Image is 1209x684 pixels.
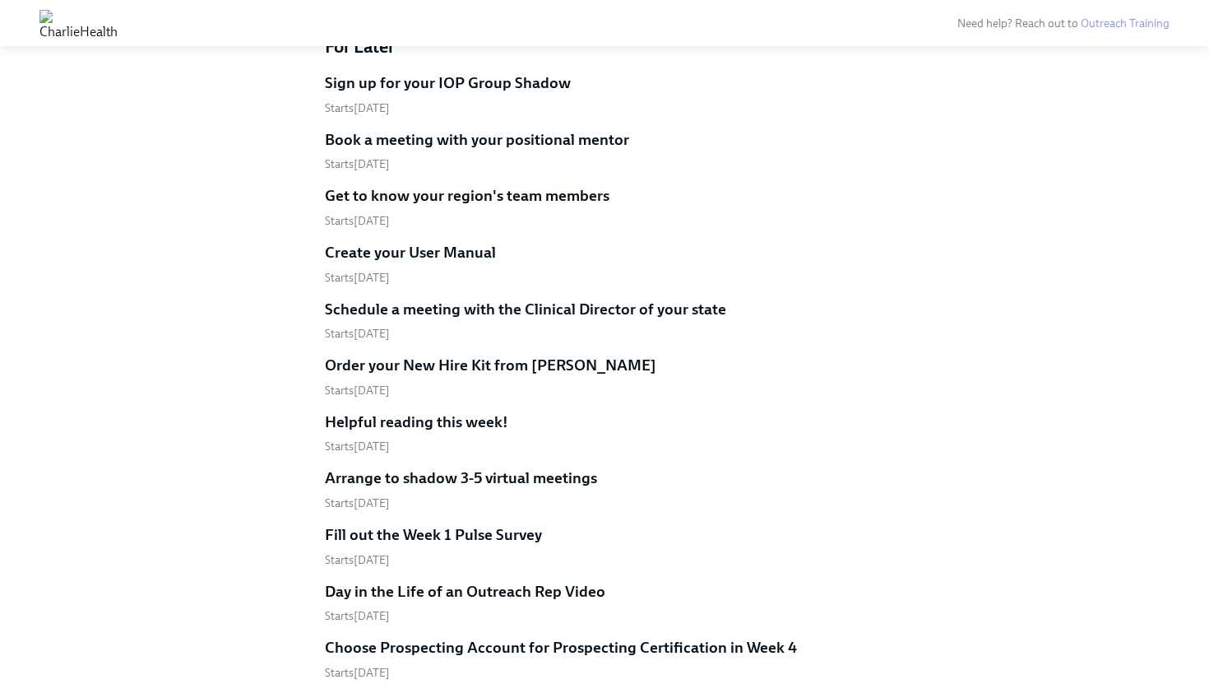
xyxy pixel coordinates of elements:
[325,129,884,173] a: Book a meeting with your positional mentorStarts[DATE]
[325,637,797,658] h5: Choose Prospecting Account for Prospecting Certification in Week 4
[325,666,390,680] span: Monday, October 13th 2025, 10:00 am
[325,524,884,568] a: Fill out the Week 1 Pulse SurveyStarts[DATE]
[325,412,884,455] a: Helpful reading this week!Starts[DATE]
[325,468,597,489] h5: Arrange to shadow 3-5 virtual meetings
[325,412,508,433] h5: Helpful reading this week!
[325,581,884,625] a: Day in the Life of an Outreach Rep VideoStarts[DATE]
[325,384,390,398] span: Wednesday, October 8th 2025, 10:00 am
[325,185,609,207] h5: Get to know your region's team members
[325,553,390,567] span: Thursday, October 9th 2025, 2:00 pm
[325,609,390,623] span: Saturday, October 11th 2025, 10:00 am
[325,242,496,263] h5: Create your User Manual
[957,16,1170,30] span: Need help? Reach out to
[325,185,884,229] a: Get to know your region's team membersStarts[DATE]
[325,72,571,94] h5: Sign up for your IOP Group Shadow
[325,524,542,546] h5: Fill out the Week 1 Pulse Survey
[325,581,605,603] h5: Day in the Life of an Outreach Rep Video
[325,129,629,151] h5: Book a meeting with your positional mentor
[325,299,884,342] a: Schedule a meeting with the Clinical Director of your stateStarts[DATE]
[39,10,118,36] img: CharlieHealth
[325,242,884,286] a: Create your User ManualStarts[DATE]
[325,355,656,376] h5: Order your New Hire Kit from [PERSON_NAME]
[325,355,884,398] a: Order your New Hire Kit from [PERSON_NAME]Starts[DATE]
[325,271,390,285] span: Wednesday, October 8th 2025, 10:00 am
[325,35,884,59] h4: For Later
[325,157,390,171] span: Starts [DATE]
[1081,16,1170,30] a: Outreach Training
[325,214,390,228] span: Tuesday, October 7th 2025, 10:00 am
[325,637,884,681] a: Choose Prospecting Account for Prospecting Certification in Week 4Starts[DATE]
[325,496,390,510] span: Thursday, October 9th 2025, 10:00 am
[325,468,884,511] a: Arrange to shadow 3-5 virtual meetingsStarts[DATE]
[325,299,726,320] h5: Schedule a meeting with the Clinical Director of your state
[325,72,884,116] a: Sign up for your IOP Group ShadowStarts[DATE]
[325,101,390,115] span: Starts [DATE]
[325,327,390,341] span: Wednesday, October 8th 2025, 10:00 am
[325,440,390,454] span: Thursday, October 9th 2025, 10:00 am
